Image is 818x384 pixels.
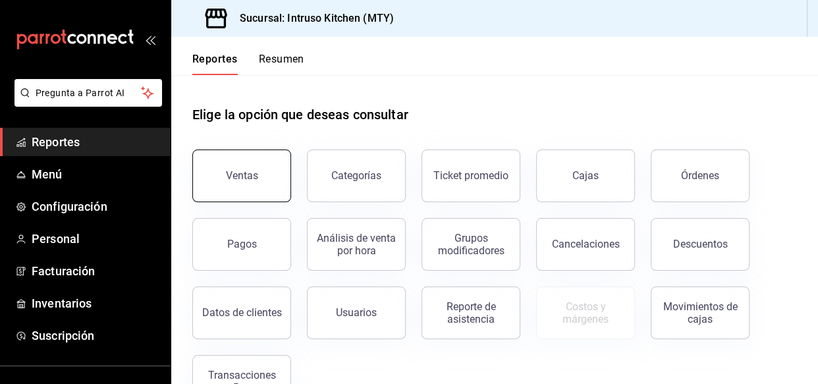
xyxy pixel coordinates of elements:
span: Configuración [32,198,160,215]
button: Órdenes [651,150,750,202]
button: Reporte de asistencia [422,287,520,339]
button: Cajas [536,150,635,202]
button: Análisis de venta por hora [307,218,406,271]
button: Ventas [192,150,291,202]
button: Reportes [192,53,238,75]
div: Órdenes [681,169,719,182]
div: Movimientos de cajas [659,300,741,325]
span: Facturación [32,262,160,280]
div: Categorías [331,169,381,182]
span: Pregunta a Parrot AI [36,86,142,100]
div: Pagos [227,238,257,250]
h1: Elige la opción que deseas consultar [192,105,408,124]
button: Movimientos de cajas [651,287,750,339]
button: Contrata inventarios para ver este reporte [536,287,635,339]
h3: Sucursal: Intruso Kitchen (MTY) [229,11,394,26]
button: open_drawer_menu [145,34,155,45]
div: Descuentos [673,238,728,250]
button: Datos de clientes [192,287,291,339]
div: Cancelaciones [552,238,620,250]
button: Categorías [307,150,406,202]
span: Inventarios [32,294,160,312]
span: Personal [32,230,160,248]
button: Ticket promedio [422,150,520,202]
button: Resumen [259,53,304,75]
button: Pagos [192,218,291,271]
button: Grupos modificadores [422,218,520,271]
div: Análisis de venta por hora [315,232,397,257]
span: Menú [32,165,160,183]
div: navigation tabs [192,53,304,75]
button: Descuentos [651,218,750,271]
div: Cajas [572,169,599,182]
div: Datos de clientes [202,306,282,319]
button: Pregunta a Parrot AI [14,79,162,107]
button: Usuarios [307,287,406,339]
div: Costos y márgenes [545,300,626,325]
div: Grupos modificadores [430,232,512,257]
span: Reportes [32,133,160,151]
div: Usuarios [336,306,377,319]
div: Ticket promedio [433,169,508,182]
button: Cancelaciones [536,218,635,271]
div: Reporte de asistencia [430,300,512,325]
div: Ventas [226,169,258,182]
span: Suscripción [32,327,160,344]
a: Pregunta a Parrot AI [9,96,162,109]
